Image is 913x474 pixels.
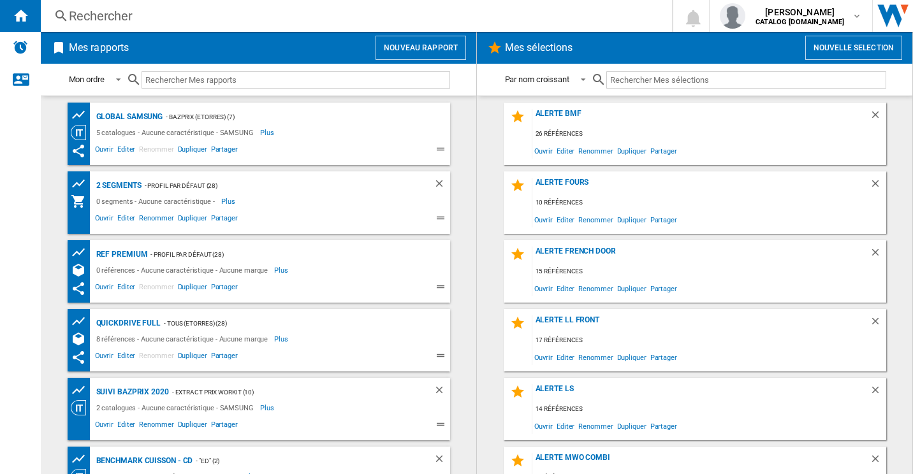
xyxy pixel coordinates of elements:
span: Partager [209,143,240,159]
div: Global Samsung [93,109,163,125]
div: Supprimer [870,384,886,401]
span: Partager [209,350,240,365]
div: Benchmark Cuisson - CD [93,453,193,469]
div: Références [71,262,93,278]
div: Alerte BMF [532,109,870,126]
span: Ouvrir [532,417,555,434]
span: Editer [115,350,137,365]
div: 8 références - Aucune caractéristique - Aucune marque [93,331,275,347]
span: Plus [274,331,290,347]
span: Plus [260,400,276,415]
span: Editer [555,280,576,297]
span: Dupliquer [615,211,648,228]
span: Renommer [576,348,615,366]
span: Ouvrir [93,143,115,159]
span: Renommer [137,350,175,365]
span: Partager [209,212,240,227]
span: Editer [115,419,137,434]
div: Alerte MWO combi [532,453,870,470]
div: 0 références - Aucune caractéristique - Aucune marque [93,262,275,278]
span: Dupliquer [615,280,648,297]
div: Tableau des prix des produits [71,313,93,329]
div: Alerte French Door [532,247,870,264]
span: Editer [115,212,137,227]
div: Mon assortiment [71,194,93,209]
div: - Profil par défaut (28) [142,178,408,194]
div: - TOUS (etorres) (28) [161,315,424,331]
span: Renommer [137,281,175,296]
div: Tableau des prix des produits [71,382,93,398]
div: Supprimer [870,315,886,333]
div: Tableau des prix des produits [71,245,93,261]
span: Dupliquer [176,212,209,227]
span: Partager [648,348,679,366]
div: 14 références [532,401,886,417]
span: Ouvrir [532,211,555,228]
div: Mon ordre [69,75,105,84]
span: Dupliquer [615,348,648,366]
div: Supprimer [434,178,450,194]
div: 10 références [532,195,886,211]
img: profile.jpg [720,3,745,29]
div: Supprimer [870,453,886,470]
div: Rechercher [69,7,639,25]
span: Editer [115,143,137,159]
div: Supprimer [870,247,886,264]
span: Renommer [137,143,175,159]
div: Alerte Fours [532,178,870,195]
div: Supprimer [870,109,886,126]
span: Partager [648,211,679,228]
span: Renommer [137,419,175,434]
span: Partager [648,417,679,434]
span: Ouvrir [93,281,115,296]
span: Dupliquer [176,281,209,296]
button: Nouvelle selection [805,36,902,60]
span: Editer [555,142,576,159]
div: 5 catalogues - Aucune caractéristique - SAMSUNG [93,125,260,140]
span: Partager [648,142,679,159]
div: Tableau des prix des produits [71,451,93,467]
span: Ouvrir [532,280,555,297]
div: Supprimer [434,384,450,400]
div: Suivi Bazprix 2020 [93,384,169,400]
span: Ouvrir [93,350,115,365]
span: Renommer [576,211,615,228]
ng-md-icon: Ce rapport a été partagé avec vous [71,350,86,365]
span: Renommer [137,212,175,227]
span: Renommer [576,280,615,297]
input: Rechercher Mes rapports [142,71,450,89]
span: Editer [115,281,137,296]
div: 2 catalogues - Aucune caractéristique - SAMSUNG [93,400,260,415]
div: Tableau des prix des produits [71,107,93,123]
span: [PERSON_NAME] [756,6,844,18]
div: - Profil par défaut (28) [147,247,424,262]
span: Partager [648,280,679,297]
div: 17 références [532,333,886,348]
span: Dupliquer [615,142,648,159]
div: REF Premium [93,247,148,262]
span: Ouvrir [532,142,555,159]
span: Partager [209,281,240,296]
span: Plus [274,262,290,278]
button: Nouveau rapport [376,36,466,60]
div: Supprimer [434,453,450,469]
span: Ouvrir [93,419,115,434]
div: Références [71,331,93,347]
span: Dupliquer [176,143,209,159]
ng-md-icon: Ce rapport a été partagé avec vous [71,281,86,296]
input: Rechercher Mes sélections [606,71,886,89]
b: CATALOG [DOMAIN_NAME] [756,18,844,26]
span: Dupliquer [176,350,209,365]
div: - "ED" (2) [193,453,407,469]
span: Editer [555,211,576,228]
span: Partager [209,419,240,434]
div: - Bazprix (etorres) (7) [163,109,424,125]
div: Tableau des prix des produits [71,176,93,192]
span: Dupliquer [176,419,209,434]
div: 26 références [532,126,886,142]
span: Renommer [576,417,615,434]
div: 2 segments [93,178,142,194]
span: Ouvrir [93,212,115,227]
div: Alerte LS [532,384,870,401]
ng-md-icon: Ce rapport a été partagé avec vous [71,143,86,159]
